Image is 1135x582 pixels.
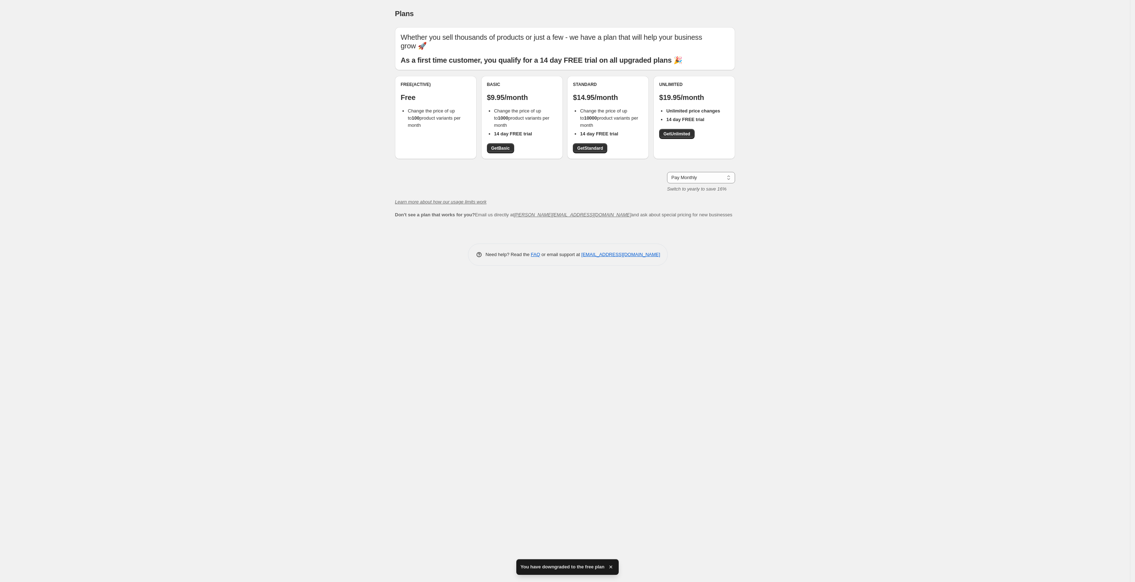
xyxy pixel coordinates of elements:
a: GetStandard [573,143,607,153]
span: Get Unlimited [663,131,690,137]
p: Free [401,93,471,102]
p: $14.95/month [573,93,643,102]
a: [PERSON_NAME][EMAIL_ADDRESS][DOMAIN_NAME] [514,212,631,217]
p: Whether you sell thousands of products or just a few - we have a plan that will help your busines... [401,33,729,50]
span: Change the price of up to product variants per month [408,108,460,128]
span: Plans [395,10,414,18]
a: GetBasic [487,143,514,153]
b: 10000 [584,115,597,121]
div: Standard [573,82,643,87]
a: Learn more about how our usage limits work [395,199,487,205]
div: Unlimited [659,82,729,87]
span: Need help? Read the [486,252,531,257]
a: [EMAIL_ADDRESS][DOMAIN_NAME] [581,252,660,257]
b: Don't see a plan that works for you? [395,212,475,217]
div: Free (Active) [401,82,471,87]
span: Change the price of up to product variants per month [580,108,638,128]
a: GetUnlimited [659,129,695,139]
p: $9.95/month [487,93,557,102]
span: Email us directly at and ask about special pricing for new businesses [395,212,732,217]
p: $19.95/month [659,93,729,102]
span: You have downgraded to the free plan [521,563,605,571]
span: Get Basic [491,145,510,151]
b: 14 day FREE trial [494,131,532,136]
b: 14 day FREE trial [666,117,704,122]
a: FAQ [531,252,540,257]
b: As a first time customer, you qualify for a 14 day FREE trial on all upgraded plans 🎉 [401,56,682,64]
span: Get Standard [577,145,603,151]
div: Basic [487,82,557,87]
i: Switch to yearly to save 16% [667,186,726,192]
b: Unlimited price changes [666,108,720,114]
span: Change the price of up to product variants per month [494,108,550,128]
b: 1000 [498,115,508,121]
b: 100 [412,115,420,121]
b: 14 day FREE trial [580,131,618,136]
span: or email support at [540,252,581,257]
